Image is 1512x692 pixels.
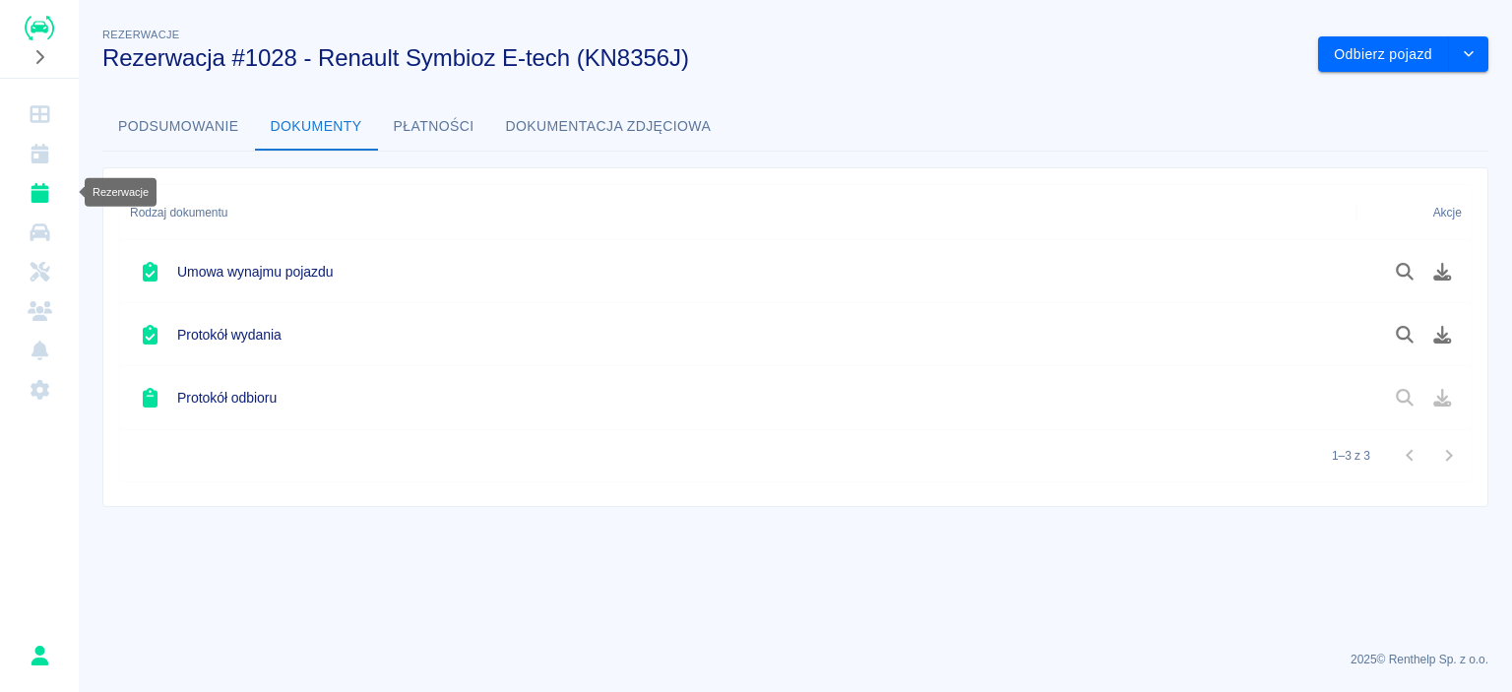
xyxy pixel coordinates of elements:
button: Odbierz pojazd [1318,36,1449,73]
div: Akcje [1433,185,1462,240]
div: Rezerwacje [85,178,157,207]
button: Płatności [378,103,490,151]
a: Serwisy [8,252,71,291]
h6: Protokół wydania [177,325,282,345]
button: drop-down [1449,36,1488,73]
div: Rodzaj dokumentu [130,185,227,240]
button: Dokumenty [255,103,378,151]
h6: Protokół odbioru [177,388,277,408]
button: Wiktor Hryc [19,635,60,676]
button: Podgląd dokumentu [1386,255,1424,288]
a: Kalendarz [8,134,71,173]
a: Flota [8,213,71,252]
img: Renthelp [25,16,54,40]
a: Ustawienia [8,370,71,409]
div: Akcje [1356,185,1472,240]
button: Pobierz dokument [1423,255,1462,288]
p: 1–3 z 3 [1332,447,1370,465]
button: Podgląd dokumentu [1386,318,1424,351]
a: Dashboard [8,94,71,134]
h3: Rezerwacja #1028 - Renault Symbioz E-tech (KN8356J) [102,44,1302,72]
a: Powiadomienia [8,331,71,370]
p: 2025 © Renthelp Sp. z o.o. [102,651,1488,668]
button: Pobierz dokument [1423,318,1462,351]
a: Klienci [8,291,71,331]
h6: Umowa wynajmu pojazdu [177,262,333,282]
div: Rodzaj dokumentu [120,185,1356,240]
a: Rezerwacje [8,173,71,213]
button: Podsumowanie [102,103,255,151]
button: Dokumentacja zdjęciowa [490,103,727,151]
button: Rozwiń nawigację [25,44,54,70]
span: Rezerwacje [102,29,179,40]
